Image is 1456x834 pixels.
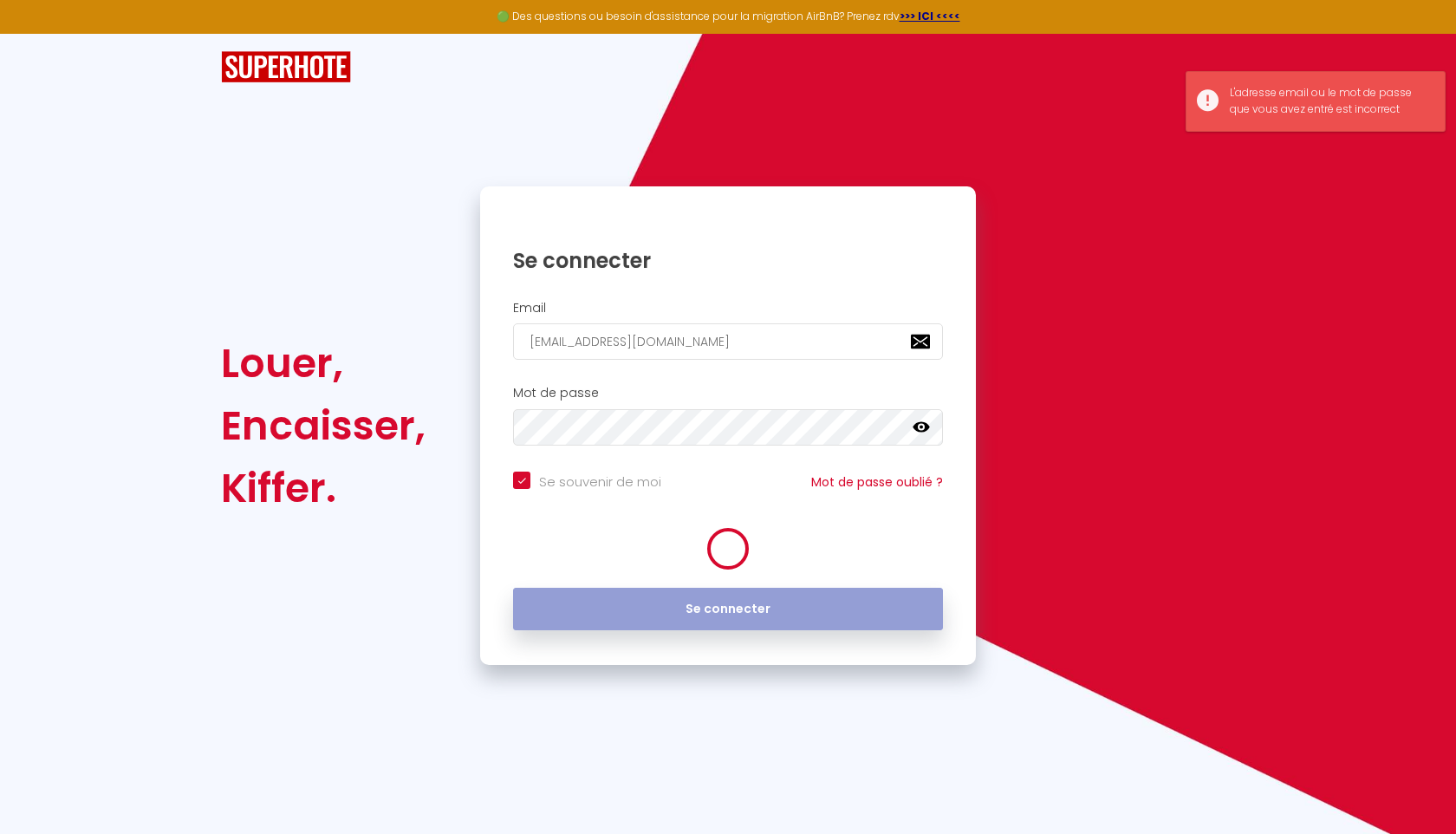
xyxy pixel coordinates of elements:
a: Mot de passe oublié ? [811,473,943,491]
h1: Se connecter [513,247,943,274]
a: >>> ICI <<<< [900,9,960,23]
h2: Email [513,301,943,316]
div: Kiffer. [221,457,426,519]
div: L'adresse email ou le mot de passe que vous avez entré est incorrect [1230,85,1427,118]
input: Ton Email [513,323,943,360]
div: Louer, [221,332,426,394]
h2: Mot de passe [513,386,943,401]
div: Encaisser, [221,394,426,457]
button: Se connecter [513,588,943,631]
img: SuperHote logo [221,51,351,83]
